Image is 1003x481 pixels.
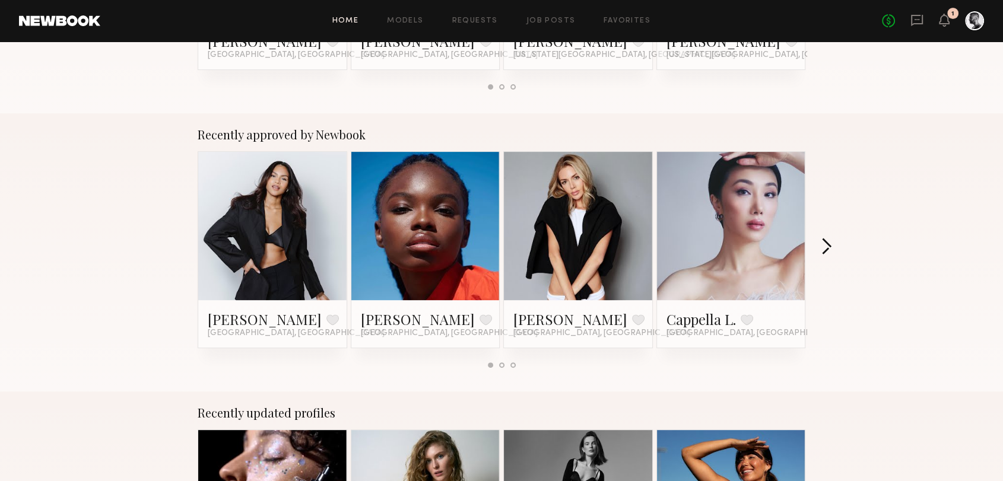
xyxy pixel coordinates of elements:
[198,128,805,142] div: Recently approved by Newbook
[361,50,538,60] span: [GEOGRAPHIC_DATA], [GEOGRAPHIC_DATA]
[666,50,888,60] span: [US_STATE][GEOGRAPHIC_DATA], [GEOGRAPHIC_DATA]
[666,329,843,338] span: [GEOGRAPHIC_DATA], [GEOGRAPHIC_DATA]
[208,310,322,329] a: [PERSON_NAME]
[361,310,475,329] a: [PERSON_NAME]
[452,17,498,25] a: Requests
[208,329,385,338] span: [GEOGRAPHIC_DATA], [GEOGRAPHIC_DATA]
[198,406,805,420] div: Recently updated profiles
[666,310,736,329] a: Cappella L.
[208,50,385,60] span: [GEOGRAPHIC_DATA], [GEOGRAPHIC_DATA]
[604,17,650,25] a: Favorites
[513,329,690,338] span: [GEOGRAPHIC_DATA], [GEOGRAPHIC_DATA]
[332,17,359,25] a: Home
[361,329,538,338] span: [GEOGRAPHIC_DATA], [GEOGRAPHIC_DATA]
[526,17,576,25] a: Job Posts
[951,11,954,17] div: 1
[387,17,423,25] a: Models
[513,50,735,60] span: [US_STATE][GEOGRAPHIC_DATA], [GEOGRAPHIC_DATA]
[513,310,627,329] a: [PERSON_NAME]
